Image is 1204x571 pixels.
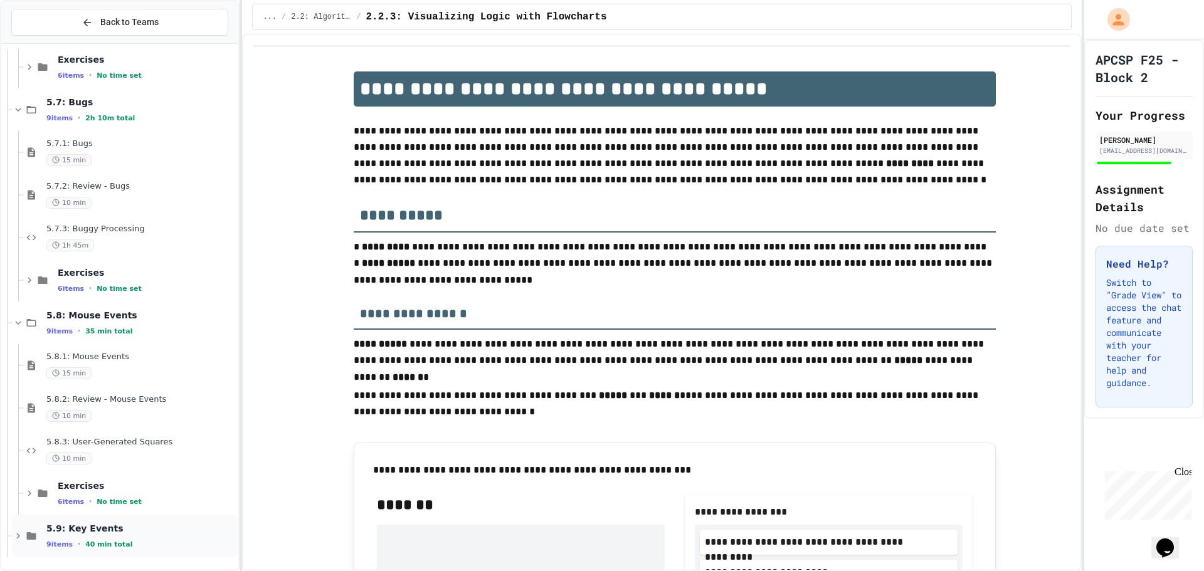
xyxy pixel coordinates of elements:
[282,12,286,22] span: /
[46,367,92,379] span: 15 min
[58,498,84,506] span: 6 items
[46,523,236,534] span: 5.9: Key Events
[97,498,142,506] span: No time set
[78,326,80,336] span: •
[1096,221,1193,236] div: No due date set
[1099,146,1189,155] div: [EMAIL_ADDRESS][DOMAIN_NAME]
[1151,521,1191,558] iframe: chat widget
[46,197,92,209] span: 10 min
[1094,5,1133,34] div: My Account
[46,453,92,464] span: 10 min
[366,9,606,24] span: 2.2.3: Visualizing Logic with Flowcharts
[46,352,236,362] span: 5.8.1: Mouse Events
[356,12,361,22] span: /
[46,327,73,335] span: 9 items
[46,437,236,448] span: 5.8.3: User-Generated Squares
[1106,276,1182,389] p: Switch to "Grade View" to access the chat feature and communicate with your teacher for help and ...
[97,285,142,293] span: No time set
[85,540,132,548] span: 40 min total
[85,114,135,122] span: 2h 10m total
[46,239,94,251] span: 1h 45m
[89,283,92,293] span: •
[100,16,159,29] span: Back to Teams
[85,327,132,335] span: 35 min total
[46,310,236,321] span: 5.8: Mouse Events
[263,12,277,22] span: ...
[291,12,351,22] span: 2.2: Algorithms - from Pseudocode to Flowcharts
[46,540,73,548] span: 9 items
[1100,466,1191,520] iframe: chat widget
[89,70,92,80] span: •
[1096,51,1193,86] h1: APCSP F25 - Block 2
[46,181,236,192] span: 5.7.2: Review - Bugs
[58,285,84,293] span: 6 items
[78,539,80,549] span: •
[46,114,73,122] span: 9 items
[46,394,236,405] span: 5.8.2: Review - Mouse Events
[46,97,236,108] span: 5.7: Bugs
[89,496,92,506] span: •
[78,113,80,123] span: •
[5,5,87,80] div: Chat with us now!Close
[46,410,92,422] span: 10 min
[97,71,142,80] span: No time set
[46,154,92,166] span: 15 min
[1096,181,1193,216] h2: Assignment Details
[46,139,236,149] span: 5.7.1: Bugs
[1099,134,1189,145] div: [PERSON_NAME]
[1106,256,1182,271] h3: Need Help?
[58,480,236,491] span: Exercises
[58,71,84,80] span: 6 items
[46,224,236,234] span: 5.7.3: Buggy Processing
[58,54,236,65] span: Exercises
[58,267,236,278] span: Exercises
[1096,107,1193,124] h2: Your Progress
[11,9,228,36] button: Back to Teams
